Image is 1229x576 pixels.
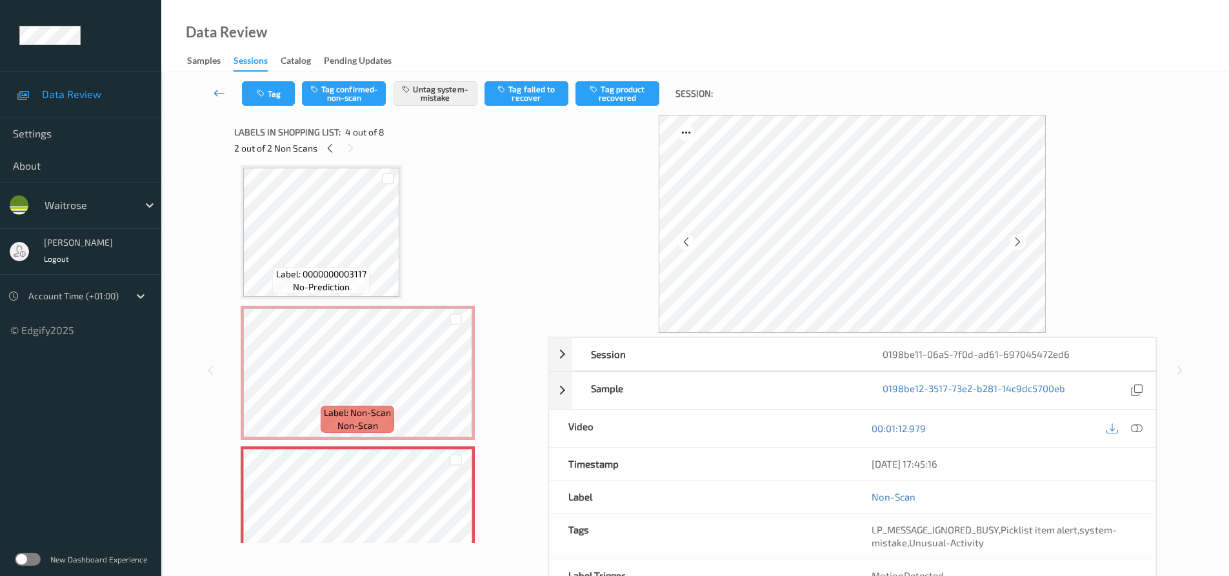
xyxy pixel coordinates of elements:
[337,419,378,432] span: non-scan
[186,26,267,39] div: Data Review
[575,81,659,106] button: Tag product recovered
[549,410,852,447] div: Video
[302,81,386,106] button: Tag confirmed-non-scan
[242,81,295,106] button: Tag
[234,54,268,72] div: Sessions
[548,372,1156,410] div: Sample0198be12-3517-73e2-b281-14c9dc5700eb
[872,490,915,503] a: Non-Scan
[234,52,281,72] a: Sessions
[276,268,366,281] span: Label: 0000000003117
[909,537,984,548] span: Unusual-Activity
[872,422,926,435] a: 00:01:12.979
[872,524,1117,548] span: , , ,
[485,81,568,106] button: Tag failed to recover
[549,448,852,480] div: Timestamp
[572,338,863,370] div: Session
[293,281,350,293] span: no-prediction
[394,81,477,106] button: Untag system-mistake
[549,481,852,513] div: Label
[872,457,1136,470] div: [DATE] 17:45:16
[883,382,1065,399] a: 0198be12-3517-73e2-b281-14c9dc5700eb
[234,126,341,139] span: Labels in shopping list:
[324,54,392,70] div: Pending Updates
[324,52,405,70] a: Pending Updates
[549,513,852,559] div: Tags
[281,54,311,70] div: Catalog
[863,338,1155,370] div: 0198be11-06a5-7f0d-ad61-697045472ed6
[1001,524,1077,535] span: Picklist item alert
[872,524,1117,548] span: system-mistake
[675,87,713,100] span: Session:
[281,52,324,70] a: Catalog
[324,406,391,419] span: Label: Non-Scan
[872,524,999,535] span: LP_MESSAGE_IGNORED_BUSY
[187,54,221,70] div: Samples
[345,126,385,139] span: 4 out of 8
[187,52,234,70] a: Samples
[234,140,539,156] div: 2 out of 2 Non Scans
[572,372,863,409] div: Sample
[548,337,1156,371] div: Session0198be11-06a5-7f0d-ad61-697045472ed6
